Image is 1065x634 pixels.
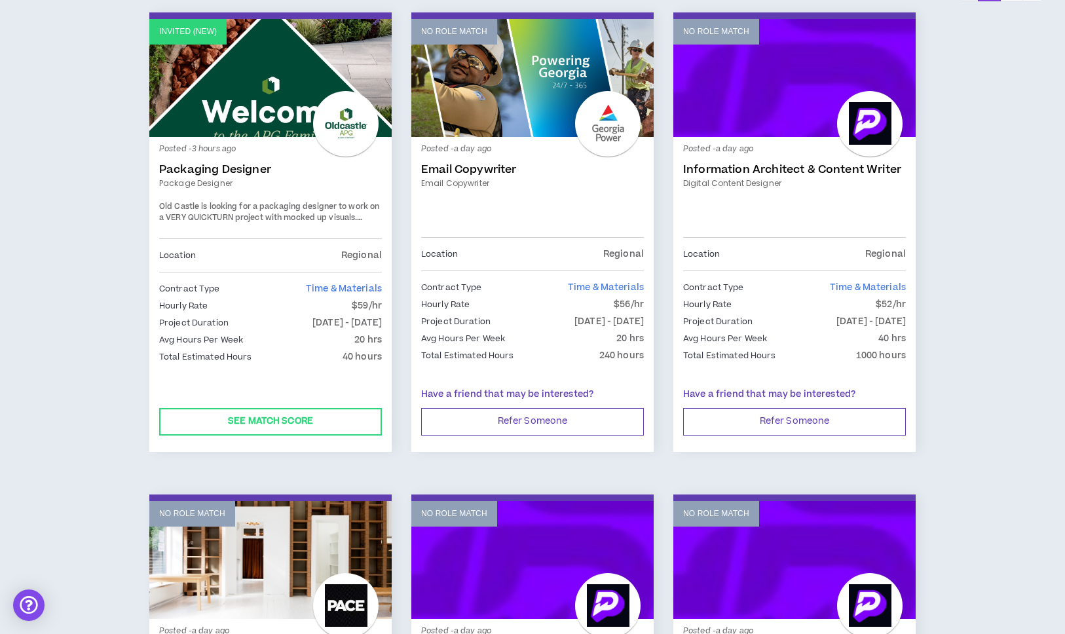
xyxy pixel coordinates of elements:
p: Contract Type [159,282,220,296]
div: Open Intercom Messenger [13,589,45,621]
p: 40 hours [343,350,382,364]
p: Posted - a day ago [421,143,644,155]
p: Total Estimated Hours [421,348,514,363]
a: No Role Match [149,501,392,619]
p: Contract Type [683,280,744,295]
p: Hourly Rate [683,297,732,312]
a: Digital Content Designer [683,177,906,189]
p: Total Estimated Hours [683,348,776,363]
p: Avg Hours Per Week [683,331,767,346]
p: 240 hours [599,348,644,363]
p: $52/hr [876,297,906,312]
a: No Role Match [673,501,916,619]
p: Project Duration [421,314,491,329]
span: Time & Materials [568,281,644,294]
p: Posted - 3 hours ago [159,143,382,155]
a: Invited (new) [149,19,392,137]
p: Invited (new) [159,26,217,38]
p: Contract Type [421,280,482,295]
a: Package Designer [159,177,382,189]
p: Location [159,248,196,263]
span: Time & Materials [830,281,906,294]
a: No Role Match [411,19,654,137]
p: Avg Hours Per Week [159,333,243,347]
p: Location [683,247,720,261]
p: 20 hrs [354,333,382,347]
button: Refer Someone [421,408,644,436]
p: 20 hrs [616,331,644,346]
p: Regional [603,247,644,261]
p: 40 hrs [878,331,906,346]
a: No Role Match [411,501,654,619]
p: Have a friend that may be interested? [421,388,644,401]
a: Packaging Designer [159,163,382,176]
p: No Role Match [421,26,487,38]
p: No Role Match [421,508,487,520]
p: Avg Hours Per Week [421,331,505,346]
p: [DATE] - [DATE] [836,314,906,329]
p: Regional [865,247,906,261]
a: Email Copywriter [421,177,644,189]
p: [DATE] - [DATE] [312,316,382,330]
p: Project Duration [683,314,753,329]
p: No Role Match [683,508,749,520]
span: Old Castle is looking for a packaging designer to work on a VERY QUICKTURN project with mocked up... [159,201,379,224]
button: See Match Score [159,408,382,436]
a: Information Architect & Content Writer [683,163,906,176]
p: 1000 hours [856,348,906,363]
a: No Role Match [673,19,916,137]
p: Hourly Rate [159,299,208,313]
button: Refer Someone [683,408,906,436]
p: Hourly Rate [421,297,470,312]
p: Total Estimated Hours [159,350,252,364]
p: $59/hr [352,299,382,313]
p: $56/hr [614,297,644,312]
p: No Role Match [159,508,225,520]
p: Posted - a day ago [683,143,906,155]
p: Have a friend that may be interested? [683,388,906,401]
span: Time & Materials [306,282,382,295]
p: Project Duration [159,316,229,330]
p: No Role Match [683,26,749,38]
a: Email Copywriter [421,163,644,176]
p: Regional [341,248,382,263]
p: [DATE] - [DATE] [574,314,644,329]
p: Location [421,247,458,261]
